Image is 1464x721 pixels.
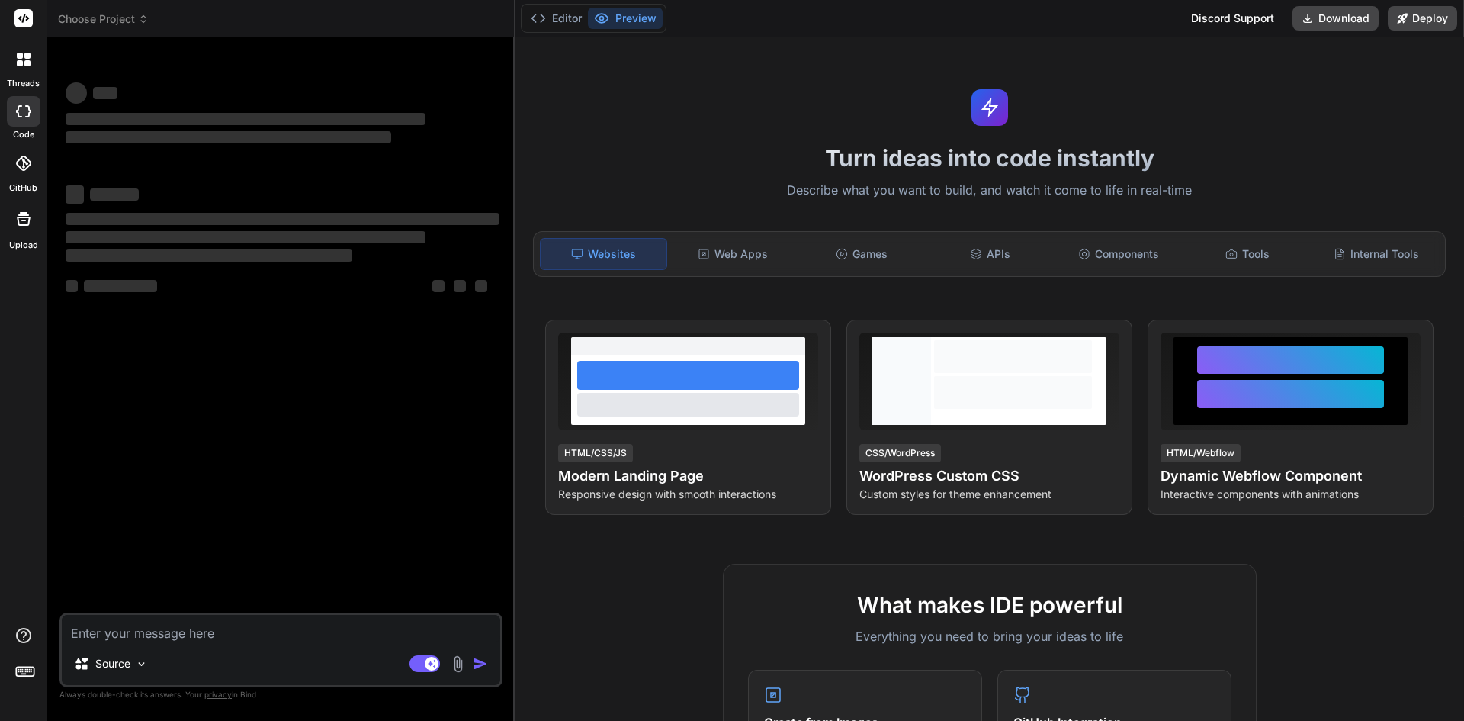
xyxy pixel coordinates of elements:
button: Download [1292,6,1379,31]
div: Discord Support [1182,6,1283,31]
span: ‌ [432,280,445,292]
label: threads [7,77,40,90]
span: ‌ [93,87,117,99]
span: ‌ [66,280,78,292]
span: ‌ [454,280,466,292]
div: CSS/WordPress [859,444,941,462]
button: Editor [525,8,588,29]
img: icon [473,656,488,671]
p: Custom styles for theme enhancement [859,487,1119,502]
p: Interactive components with animations [1161,487,1421,502]
h4: Modern Landing Page [558,465,818,487]
img: attachment [449,655,467,673]
div: Websites [540,238,667,270]
h4: WordPress Custom CSS [859,465,1119,487]
div: Components [1056,238,1182,270]
h2: What makes IDE powerful [748,589,1231,621]
span: ‌ [66,185,84,204]
p: Responsive design with smooth interactions [558,487,818,502]
span: ‌ [90,188,139,201]
span: ‌ [66,231,425,243]
div: Web Apps [670,238,796,270]
span: privacy [204,690,232,699]
span: ‌ [475,280,487,292]
span: ‌ [66,249,352,262]
span: Choose Project [58,11,149,27]
span: ‌ [66,113,425,125]
label: code [13,128,34,141]
p: Everything you need to bring your ideas to life [748,627,1231,645]
div: HTML/CSS/JS [558,444,633,462]
div: APIs [927,238,1053,270]
h1: Turn ideas into code instantly [524,144,1455,172]
label: Upload [9,239,38,252]
p: Always double-check its answers. Your in Bind [59,687,502,702]
div: Tools [1185,238,1311,270]
h4: Dynamic Webflow Component [1161,465,1421,487]
button: Deploy [1388,6,1457,31]
span: ‌ [84,280,157,292]
span: ‌ [66,213,499,225]
img: Pick Models [135,658,148,671]
div: Internal Tools [1313,238,1439,270]
p: Source [95,656,130,671]
span: ‌ [66,131,391,143]
span: ‌ [66,82,87,104]
label: GitHub [9,182,37,195]
p: Describe what you want to build, and watch it come to life in real-time [524,181,1455,201]
div: HTML/Webflow [1161,444,1241,462]
button: Preview [588,8,663,29]
div: Games [799,238,925,270]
